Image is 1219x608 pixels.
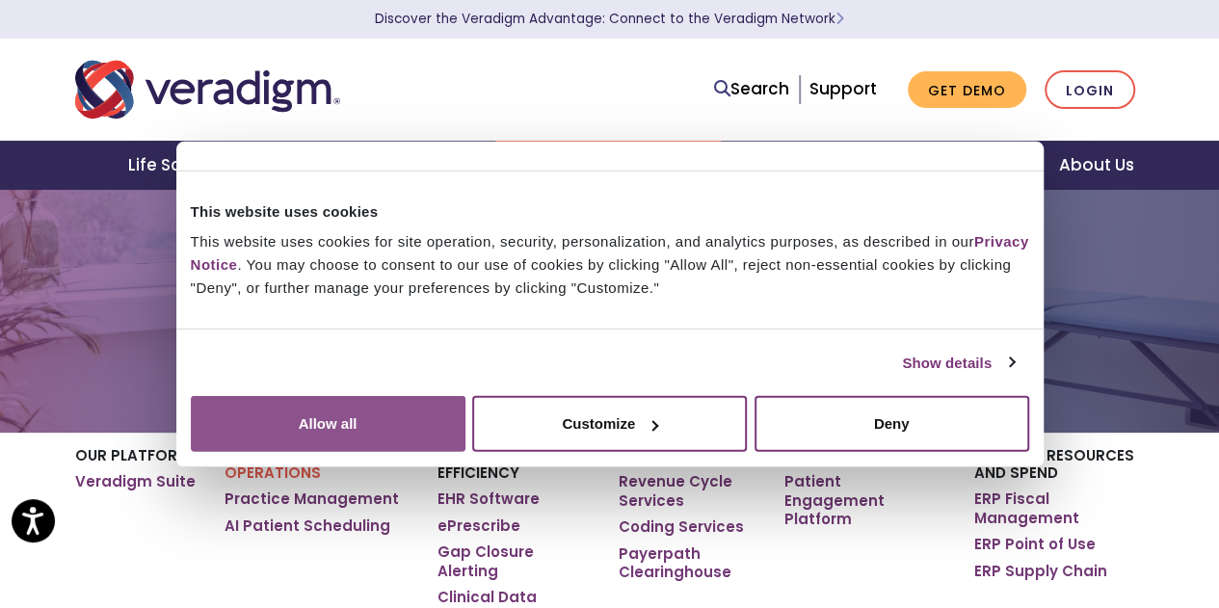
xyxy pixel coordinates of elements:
a: Coding Services [619,517,744,537]
div: This website uses cookies for site operation, security, personalization, and analytics purposes, ... [191,230,1029,300]
a: Privacy Notice [191,233,1029,273]
a: Payerpath Clearinghouse [619,544,755,582]
a: Revenue Cycle Services [619,472,755,510]
a: Search [714,76,789,102]
a: Discover the Veradigm Advantage: Connect to the Veradigm NetworkLearn More [375,10,844,28]
button: Allow all [191,396,465,452]
a: Patient Engagement Platform [784,472,944,529]
a: Get Demo [908,71,1026,109]
button: Customize [472,396,747,452]
a: ePrescribe [437,516,520,536]
div: This website uses cookies [191,199,1029,223]
a: ERP Supply Chain [973,562,1106,581]
a: Gap Closure Alerting [437,542,591,580]
img: Veradigm logo [75,58,340,121]
a: Veradigm Suite [75,472,196,491]
a: About Us [1036,141,1157,190]
a: AI Patient Scheduling [225,516,390,536]
a: Show details [902,351,1014,374]
a: Life Sciences [105,141,265,190]
button: Deny [755,396,1029,452]
a: EHR Software [437,489,540,509]
a: ERP Fiscal Management [973,489,1144,527]
a: Login [1045,70,1135,110]
a: Support [809,77,877,100]
span: Learn More [835,10,844,28]
a: Practice Management [225,489,399,509]
a: ERP Point of Use [973,535,1095,554]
